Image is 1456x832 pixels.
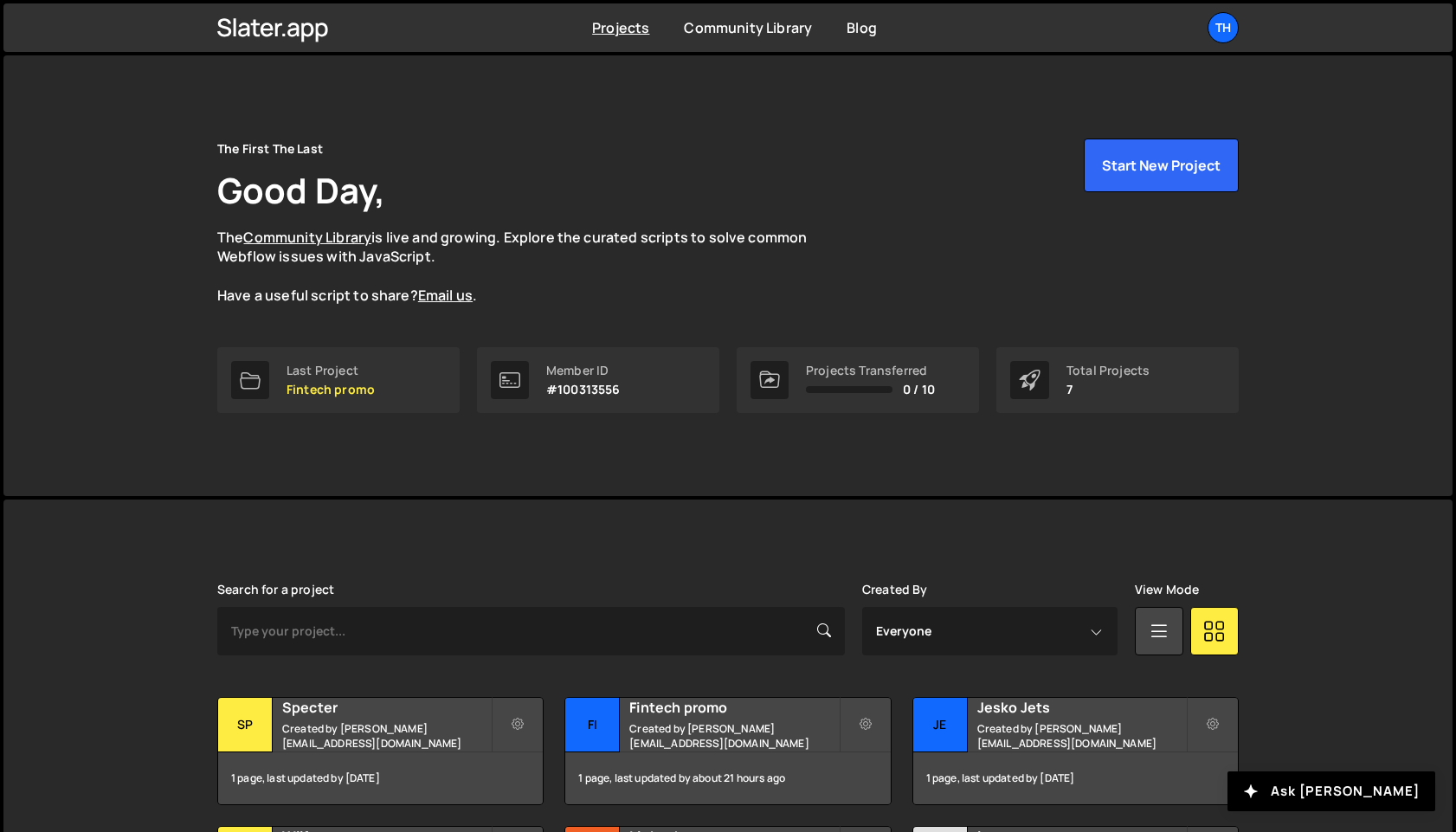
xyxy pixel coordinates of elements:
h2: Jesko Jets [977,698,1186,717]
h1: Good Day, [217,166,385,214]
p: #100313556 [546,383,621,397]
a: Blog [847,18,877,37]
label: View Mode [1135,583,1199,597]
div: Member ID [546,364,621,377]
a: Community Library [243,228,371,247]
small: Created by [PERSON_NAME][EMAIL_ADDRESS][DOMAIN_NAME] [282,721,491,751]
a: Th [1208,12,1239,43]
button: Ask [PERSON_NAME] [1227,771,1435,811]
div: 1 page, last updated by about 21 hours ago [565,752,890,804]
small: Created by [PERSON_NAME][EMAIL_ADDRESS][DOMAIN_NAME] [629,721,838,751]
label: Created By [862,583,928,597]
h2: Specter [282,698,491,717]
div: Projects Transferred [806,364,935,377]
a: Last Project Fintech promo [217,347,460,413]
div: Fi [565,698,620,752]
a: Sp Specter Created by [PERSON_NAME][EMAIL_ADDRESS][DOMAIN_NAME] 1 page, last updated by [DATE] [217,697,544,805]
small: Created by [PERSON_NAME][EMAIL_ADDRESS][DOMAIN_NAME] [977,721,1186,751]
a: Email us [418,286,473,305]
h2: Fintech promo [629,698,838,717]
a: Community Library [684,18,812,37]
div: Sp [218,698,273,752]
button: Start New Project [1084,139,1239,192]
a: Fi Fintech promo Created by [PERSON_NAME][EMAIL_ADDRESS][DOMAIN_NAME] 1 page, last updated by abo... [564,697,891,805]
div: 1 page, last updated by [DATE] [218,752,543,804]
label: Search for a project [217,583,334,597]
input: Type your project... [217,607,845,655]
div: Total Projects [1066,364,1150,377]
div: 1 page, last updated by [DATE] [913,752,1238,804]
a: Projects [592,18,649,37]
div: Last Project [287,364,375,377]
span: 0 / 10 [903,383,935,397]
div: Je [913,698,968,752]
p: Fintech promo [287,383,375,397]
div: The First The Last [217,139,323,159]
p: 7 [1066,383,1150,397]
p: The is live and growing. Explore the curated scripts to solve common Webflow issues with JavaScri... [217,228,841,306]
a: Je Jesko Jets Created by [PERSON_NAME][EMAIL_ADDRESS][DOMAIN_NAME] 1 page, last updated by [DATE] [912,697,1239,805]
